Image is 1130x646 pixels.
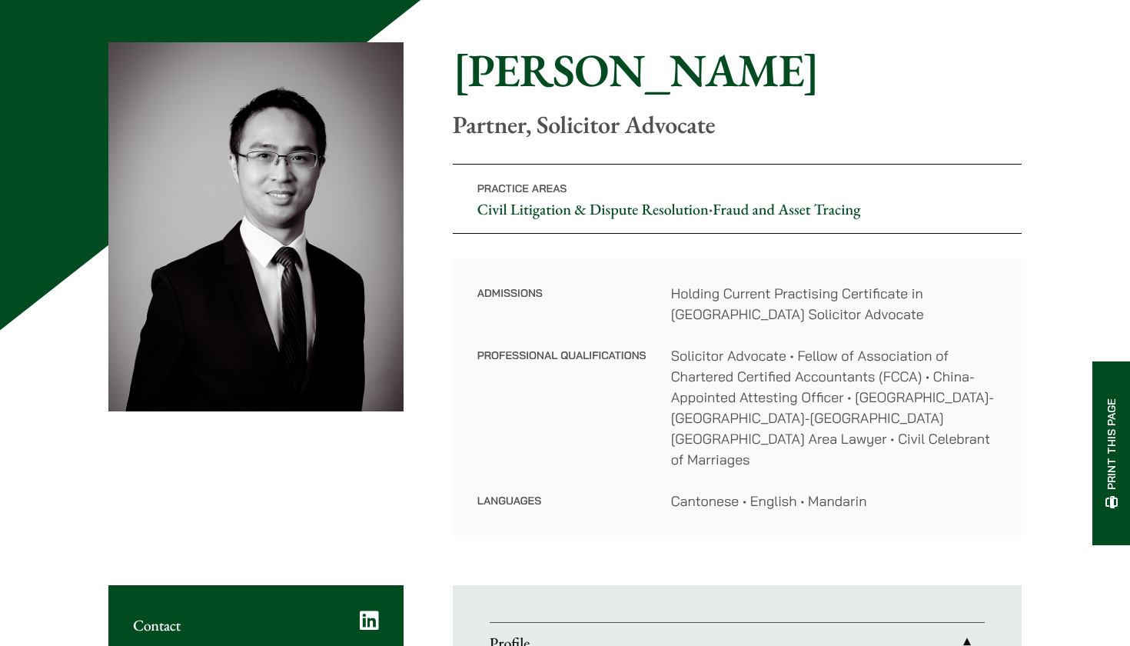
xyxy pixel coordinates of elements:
[453,164,1022,234] p: •
[477,491,646,511] dt: Languages
[671,491,997,511] dd: Cantonese • English • Mandarin
[477,345,646,491] dt: Professional Qualifications
[477,199,709,219] a: Civil Litigation & Dispute Resolution
[360,610,379,631] a: LinkedIn
[713,199,860,219] a: Fraud and Asset Tracing
[671,283,997,325] dd: Holding Current Practising Certificate in [GEOGRAPHIC_DATA] Solicitor Advocate
[671,345,997,470] dd: Solicitor Advocate • Fellow of Association of Chartered Certified Accountants (FCCA) • China-Appo...
[133,616,379,634] h2: Contact
[477,181,567,195] span: Practice Areas
[477,283,646,345] dt: Admissions
[453,110,1022,139] p: Partner, Solicitor Advocate
[453,42,1022,98] h1: [PERSON_NAME]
